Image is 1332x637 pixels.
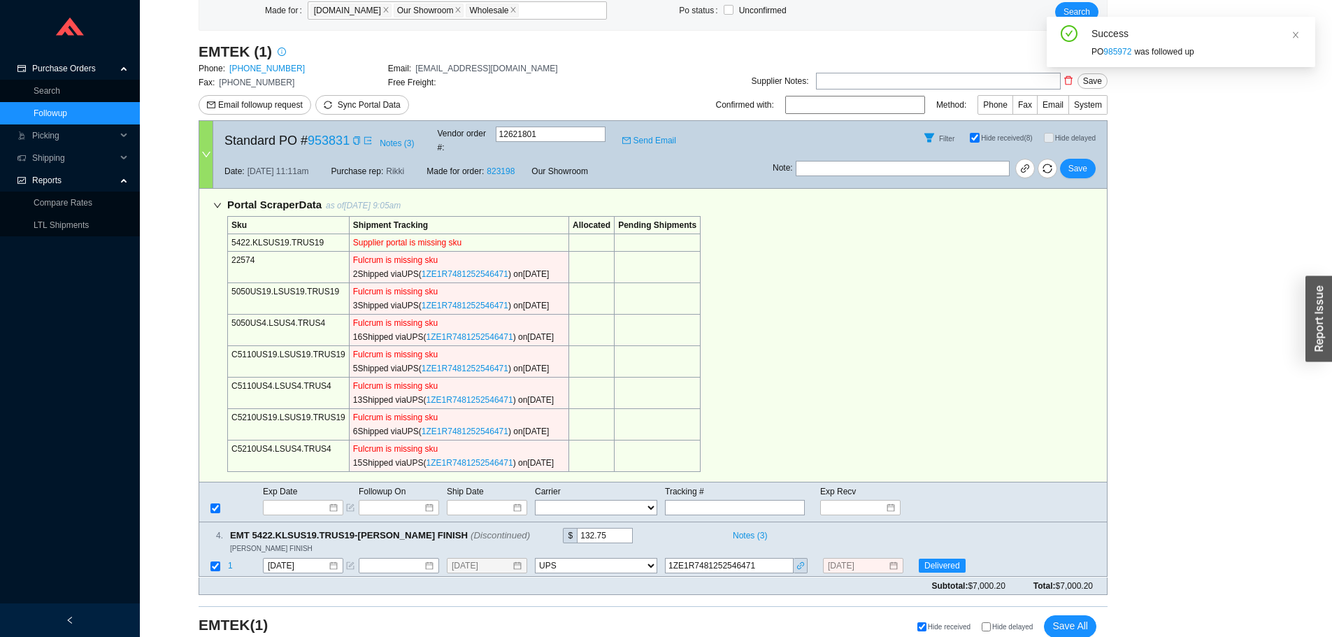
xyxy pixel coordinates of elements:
[1077,73,1108,89] button: Save
[1055,134,1096,142] span: Hide delayed
[364,136,372,145] span: export
[388,64,411,73] span: Email:
[353,424,565,438] div: 6 Shipped via UPS ( ) on [DATE]
[199,529,223,543] div: 4 .
[346,503,355,512] span: form
[733,529,767,543] span: Notes ( 3 )
[427,332,513,342] a: 1ZE1R7481252546471
[773,161,793,176] span: Note :
[1044,133,1054,143] input: Hide delayed
[679,1,723,20] label: Po status:
[353,330,565,344] div: 16 Shipped via UPS ( ) on [DATE]
[34,108,67,118] a: Followup
[230,528,542,543] span: EMT 5422.KLSUS19.TRUS19-[PERSON_NAME] FINISH
[1074,100,1102,110] span: System
[228,378,350,409] td: C5110US4.LSUS4.TRUS4
[1061,76,1075,85] span: delete
[32,169,116,192] span: Reports
[353,267,565,281] div: 2 Shipped via UPS ( ) on [DATE]
[34,198,92,208] a: Compare Rates
[308,134,350,148] a: 953831
[228,441,350,472] td: C5210US4.LSUS4.TRUS4
[382,6,389,15] span: close
[471,530,530,541] i: (Discontinued)
[353,456,565,470] div: 15 Shipped via UPS ( ) on [DATE]
[983,100,1008,110] span: Phone
[230,545,313,552] span: [PERSON_NAME] FINISH
[338,100,401,110] span: Sync Portal Data
[1091,45,1304,59] div: PO was followed up
[1033,579,1093,593] span: Total:
[353,348,565,362] div: Fulcrum is missing sku
[1064,5,1090,19] span: Search
[364,134,372,148] a: export
[310,3,392,17] span: HomeAndStone.Com
[388,78,436,87] span: Free Freight:
[263,487,297,496] span: Exp Date
[248,164,309,178] span: [DATE] 11:11am
[981,134,1032,142] span: Hide received (8)
[970,133,980,143] input: Hide received(8)
[353,393,565,407] div: 13 Shipped via UPS ( ) on [DATE]
[353,410,565,424] div: Fulcrum is missing sku
[557,393,565,407] div: Copy
[1056,581,1093,591] span: $7,000.20
[331,164,384,178] span: Purchase rep:
[1038,159,1057,178] button: sync
[207,101,215,110] span: mail
[427,166,484,176] span: Made for order:
[422,301,508,310] a: 1ZE1R7481252546471
[315,95,409,115] button: syncSync Portal Data
[268,559,328,573] input: 8/19/2024
[32,124,116,147] span: Picking
[665,487,704,496] span: Tracking #
[563,528,577,543] div: $
[380,136,414,150] span: Notes ( 3 )
[716,95,1108,115] div: Confirmed with: Method:
[397,4,454,17] span: Our Showroom
[34,220,89,230] a: LTL Shipments
[224,164,245,178] span: Date:
[349,234,568,252] td: Supplier portal is missing sku
[66,616,74,624] span: left
[931,579,1005,593] span: Subtotal:
[939,135,954,143] span: Filter
[919,559,966,573] span: Delivered
[1020,164,1030,176] span: link
[422,364,508,373] a: 1ZE1R7481252546471
[228,346,350,378] td: C5110US19.LSUS19.TRUS19
[795,561,805,572] span: link
[427,395,513,405] a: 1ZE1R7481252546471
[552,424,560,438] div: Copy
[469,4,508,17] span: Wholesale
[752,74,809,88] div: Supplier Notes:
[346,562,355,571] span: form
[353,379,565,393] div: Fulcrum is missing sku
[379,136,415,145] button: Notes (3)
[447,487,484,496] span: Ship Date
[199,64,225,73] span: Phone:
[928,623,971,631] span: Hide received
[228,283,350,315] td: 5050US19.LSUS19.TRUS19
[199,95,311,115] button: mailEmail followup request
[992,623,1033,631] span: Hide delayed
[982,622,991,631] input: Hide delayed
[17,64,27,73] span: credit-card
[726,528,768,538] button: Notes (3)
[352,134,361,148] div: Copy
[918,127,940,149] button: Filter
[394,3,464,17] span: Our Showroom
[324,101,332,109] span: sync
[1018,100,1032,110] span: Fax
[228,561,233,571] span: 1
[487,166,515,176] a: 823198
[1068,162,1087,176] span: Save
[1043,100,1064,110] span: Email
[218,98,303,112] span: Email followup request
[1091,25,1304,42] div: Success
[1291,31,1300,39] span: close
[1060,159,1096,178] button: Save
[199,615,498,635] h3: EMTEK ( 1 )
[213,201,222,210] span: down
[228,315,350,346] td: 5050US4.LSUS4.TRUS4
